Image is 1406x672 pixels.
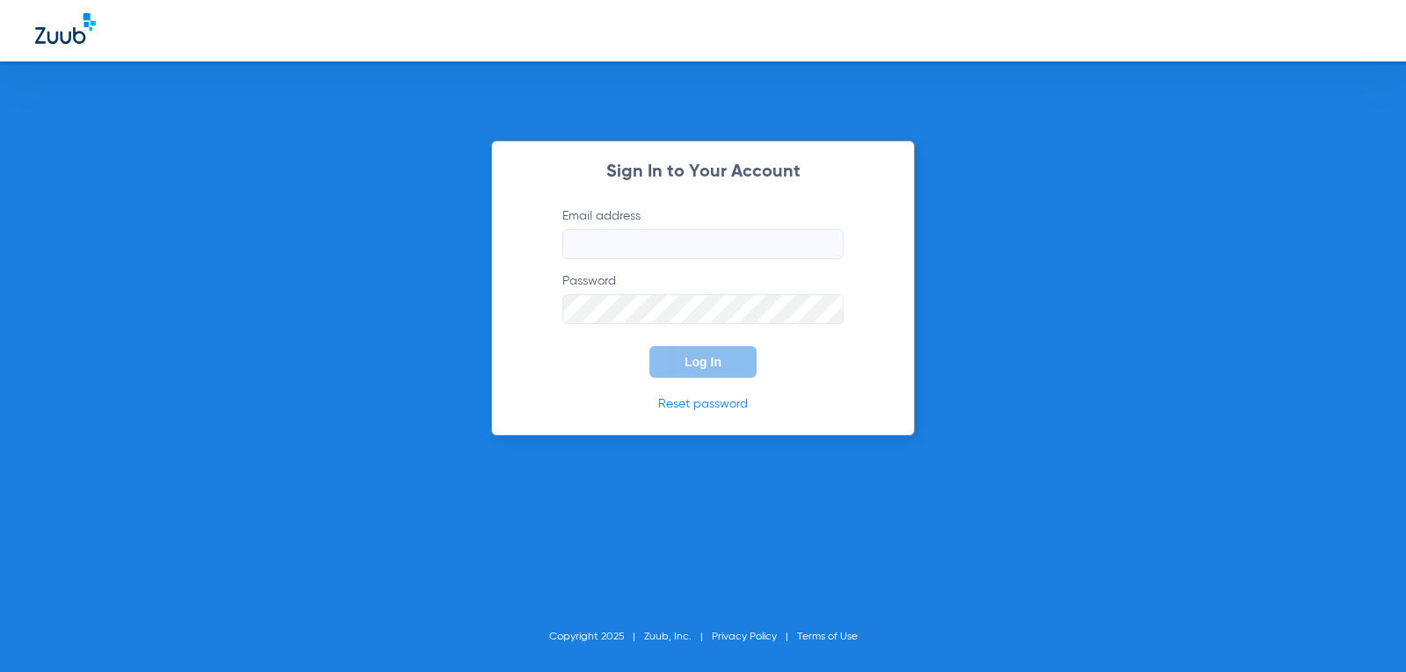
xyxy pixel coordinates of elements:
[562,272,844,324] label: Password
[35,13,96,44] img: Zuub Logo
[649,346,757,378] button: Log In
[658,398,748,410] a: Reset password
[549,628,644,646] li: Copyright 2025
[562,229,844,259] input: Email address
[562,207,844,259] label: Email address
[685,355,721,369] span: Log In
[712,632,777,642] a: Privacy Policy
[562,294,844,324] input: Password
[797,632,858,642] a: Terms of Use
[536,163,870,181] h2: Sign In to Your Account
[644,628,712,646] li: Zuub, Inc.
